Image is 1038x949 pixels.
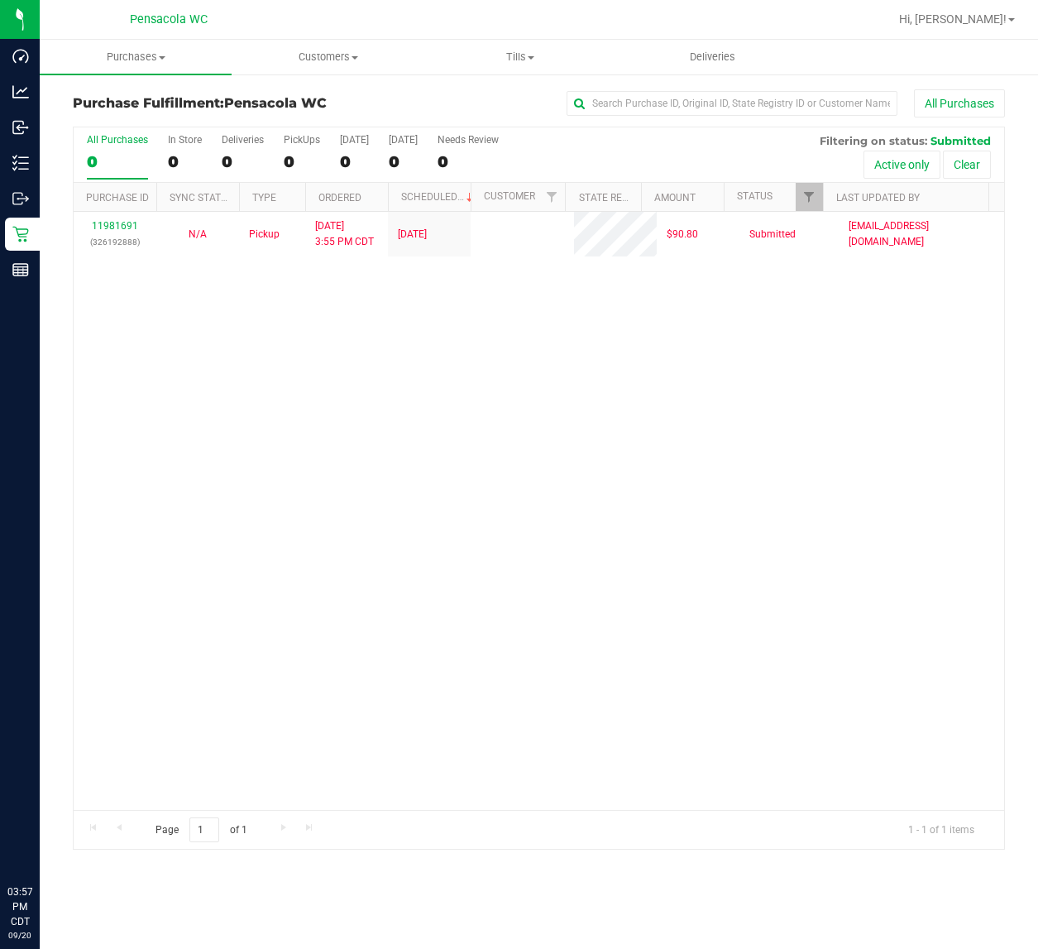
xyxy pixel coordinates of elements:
[232,40,423,74] a: Customers
[87,152,148,171] div: 0
[168,152,202,171] div: 0
[579,192,666,204] a: State Registry ID
[737,190,773,202] a: Status
[424,40,616,74] a: Tills
[12,190,29,207] inline-svg: Outbound
[189,228,207,240] span: Not Applicable
[914,89,1005,117] button: All Purchases
[438,134,499,146] div: Needs Review
[667,227,698,242] span: $90.80
[12,155,29,171] inline-svg: Inventory
[567,91,897,116] input: Search Purchase ID, Original ID, State Registry ID or Customer Name...
[170,192,233,204] a: Sync Status
[12,261,29,278] inline-svg: Reports
[232,50,423,65] span: Customers
[17,817,66,866] iframe: Resource center
[84,234,146,250] p: (326192888)
[249,227,280,242] span: Pickup
[92,220,138,232] a: 11981691
[484,190,535,202] a: Customer
[943,151,991,179] button: Clear
[40,50,232,65] span: Purchases
[863,151,940,179] button: Active only
[796,183,823,211] a: Filter
[284,134,320,146] div: PickUps
[284,152,320,171] div: 0
[222,152,264,171] div: 0
[7,884,32,929] p: 03:57 PM CDT
[224,95,327,111] span: Pensacola WC
[398,227,427,242] span: [DATE]
[340,152,369,171] div: 0
[425,50,615,65] span: Tills
[189,817,219,843] input: 1
[12,84,29,100] inline-svg: Analytics
[12,226,29,242] inline-svg: Retail
[86,192,149,204] a: Purchase ID
[836,192,920,204] a: Last Updated By
[820,134,927,147] span: Filtering on status:
[895,817,988,842] span: 1 - 1 of 1 items
[667,50,758,65] span: Deliveries
[749,227,796,242] span: Submitted
[389,134,418,146] div: [DATE]
[40,40,232,74] a: Purchases
[12,48,29,65] inline-svg: Dashboard
[252,192,276,204] a: Type
[616,40,808,74] a: Deliveries
[389,152,418,171] div: 0
[130,12,208,26] span: Pensacola WC
[654,192,696,204] a: Amount
[899,12,1007,26] span: Hi, [PERSON_NAME]!
[849,218,994,250] span: [EMAIL_ADDRESS][DOMAIN_NAME]
[73,96,384,111] h3: Purchase Fulfillment:
[315,218,374,250] span: [DATE] 3:55 PM CDT
[538,183,565,211] a: Filter
[12,119,29,136] inline-svg: Inbound
[340,134,369,146] div: [DATE]
[168,134,202,146] div: In Store
[189,227,207,242] button: N/A
[438,152,499,171] div: 0
[222,134,264,146] div: Deliveries
[401,191,476,203] a: Scheduled
[7,929,32,942] p: 09/20
[87,134,148,146] div: All Purchases
[141,817,261,843] span: Page of 1
[930,134,991,147] span: Submitted
[318,192,361,204] a: Ordered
